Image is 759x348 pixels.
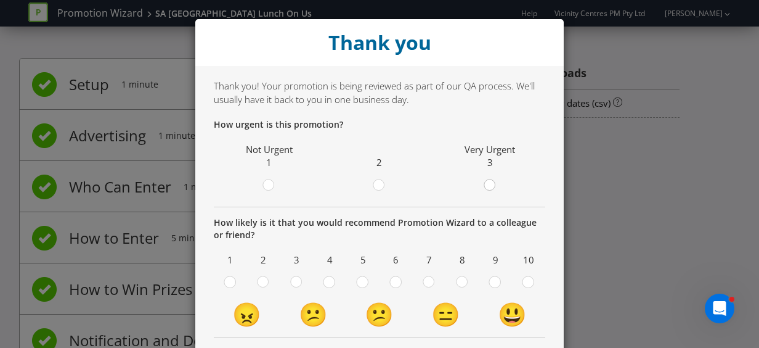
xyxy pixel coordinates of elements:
span: 4 [316,251,343,270]
div: Close [195,19,564,66]
td: 😠 [214,297,280,331]
span: 1 [217,251,244,270]
span: Thank you! Your promotion is being reviewed as part of our QA process. We'll usually have it back... [214,80,535,105]
p: How urgent is this promotion? [214,118,545,131]
td: 😕 [346,297,413,331]
span: Very Urgent [465,143,515,155]
span: Not Urgent [246,143,293,155]
span: 10 [515,251,542,270]
td: 😑 [413,297,479,331]
span: 7 [416,251,443,270]
p: How likely is it that you would recommend Promotion Wizard to a colleague or friend? [214,217,545,241]
span: 8 [449,251,476,270]
span: 3 [487,156,493,168]
span: 1 [266,156,272,168]
span: 3 [283,251,310,270]
span: 2 [250,251,277,270]
td: 😃 [479,297,545,331]
span: 2 [376,156,382,168]
iframe: Intercom live chat [705,294,734,323]
strong: Thank you [328,29,431,56]
td: 😕 [280,297,347,331]
span: 5 [349,251,376,270]
span: 6 [383,251,410,270]
span: 9 [482,251,509,270]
